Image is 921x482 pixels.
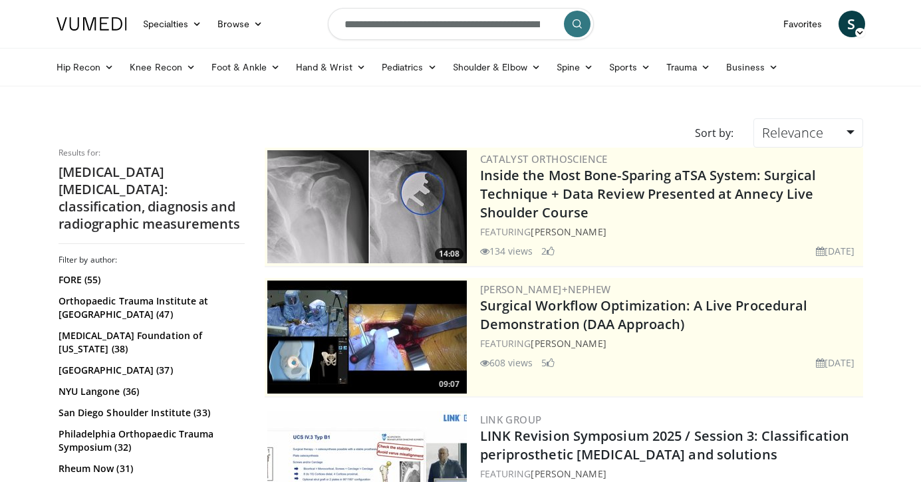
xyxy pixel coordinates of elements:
[531,337,606,350] a: [PERSON_NAME]
[328,8,594,40] input: Search topics, interventions
[541,244,555,258] li: 2
[435,378,463,390] span: 09:07
[480,166,817,221] a: Inside the Most Bone-Sparing aTSA System: Surgical Technique + Data Review Presented at Annecy Li...
[59,273,241,287] a: FORE (55)
[762,124,823,142] span: Relevance
[267,150,467,263] a: 14:08
[59,148,245,158] p: Results for:
[59,462,241,475] a: Rheum Now (31)
[209,11,271,37] a: Browse
[480,225,860,239] div: FEATURING
[531,467,606,480] a: [PERSON_NAME]
[445,54,549,80] a: Shoulder & Elbow
[435,248,463,260] span: 14:08
[839,11,865,37] a: S
[480,297,808,333] a: Surgical Workflow Optimization: A Live Procedural Demonstration (DAA Approach)
[267,281,467,394] a: 09:07
[59,406,241,420] a: San Diego Shoulder Institute (33)
[480,356,533,370] li: 608 views
[549,54,601,80] a: Spine
[59,364,241,377] a: [GEOGRAPHIC_DATA] (37)
[531,225,606,238] a: [PERSON_NAME]
[59,255,245,265] h3: Filter by author:
[59,164,245,233] h2: [MEDICAL_DATA] [MEDICAL_DATA]: classification, diagnosis and radiographic measurements
[57,17,127,31] img: VuMedi Logo
[288,54,374,80] a: Hand & Wrist
[59,385,241,398] a: NYU Langone (36)
[374,54,445,80] a: Pediatrics
[59,427,241,454] a: Philadelphia Orthopaedic Trauma Symposium (32)
[658,54,719,80] a: Trauma
[480,283,611,296] a: [PERSON_NAME]+Nephew
[480,244,533,258] li: 134 views
[59,329,241,356] a: [MEDICAL_DATA] Foundation of [US_STATE] (38)
[753,118,862,148] a: Relevance
[775,11,831,37] a: Favorites
[203,54,288,80] a: Foot & Ankle
[480,152,608,166] a: Catalyst OrthoScience
[816,244,855,258] li: [DATE]
[601,54,658,80] a: Sports
[59,295,241,321] a: Orthopaedic Trauma Institute at [GEOGRAPHIC_DATA] (47)
[49,54,122,80] a: Hip Recon
[267,150,467,263] img: 9f15458b-d013-4cfd-976d-a83a3859932f.300x170_q85_crop-smart_upscale.jpg
[480,467,860,481] div: FEATURING
[267,281,467,394] img: bcfc90b5-8c69-4b20-afee-af4c0acaf118.300x170_q85_crop-smart_upscale.jpg
[480,336,860,350] div: FEATURING
[685,118,743,148] div: Sort by:
[480,427,850,463] a: LINK Revision Symposium 2025 / Session 3: Classification periprosthetic [MEDICAL_DATA] and solutions
[541,356,555,370] li: 5
[480,413,542,426] a: LINK Group
[718,54,786,80] a: Business
[122,54,203,80] a: Knee Recon
[816,356,855,370] li: [DATE]
[135,11,210,37] a: Specialties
